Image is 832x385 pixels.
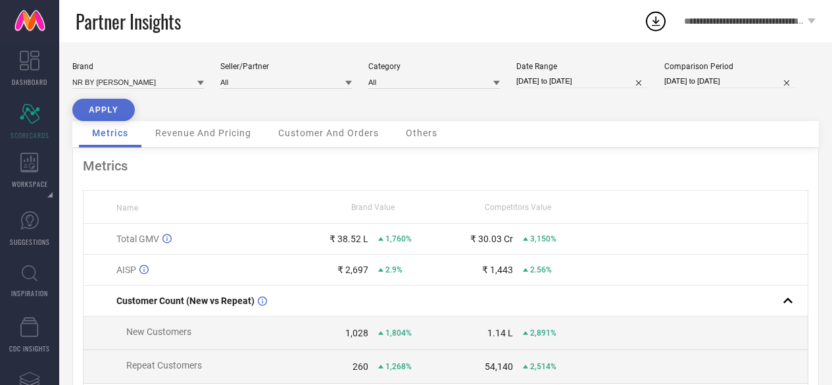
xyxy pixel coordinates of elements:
span: Brand Value [351,203,395,212]
div: Comparison Period [664,62,796,71]
span: 2,514% [530,362,556,371]
span: Customer And Orders [278,128,379,138]
span: SCORECARDS [11,130,49,140]
div: Seller/Partner [220,62,352,71]
span: Total GMV [116,234,159,244]
div: ₹ 30.03 Cr [470,234,513,244]
input: Select date range [516,74,648,88]
span: 1,268% [385,362,412,371]
span: Customer Count (New vs Repeat) [116,295,255,306]
span: 2.56% [530,265,552,274]
div: 1,028 [345,328,368,338]
div: Date Range [516,62,648,71]
span: Name [116,203,138,213]
div: ₹ 1,443 [482,265,513,275]
span: 1,760% [385,234,412,244]
div: Brand [72,62,204,71]
span: Competitors Value [485,203,551,212]
span: 2,891% [530,328,556,338]
span: 2.9% [385,265,403,274]
span: DASHBOARD [12,77,47,87]
span: Metrics [92,128,128,138]
span: INSPIRATION [11,288,48,298]
div: 260 [353,361,368,372]
span: Repeat Customers [126,360,202,371]
span: AISP [116,265,136,275]
span: CDC INSIGHTS [9,344,50,353]
div: Category [368,62,500,71]
span: SUGGESTIONS [10,237,50,247]
span: WORKSPACE [12,179,48,189]
span: Partner Insights [76,8,181,35]
div: 1.14 L [487,328,513,338]
div: Open download list [644,9,668,33]
div: Metrics [83,158,808,174]
div: ₹ 38.52 L [330,234,368,244]
span: Others [406,128,437,138]
span: 1,804% [385,328,412,338]
span: Revenue And Pricing [155,128,251,138]
input: Select comparison period [664,74,796,88]
span: New Customers [126,326,191,337]
div: ₹ 2,697 [337,265,368,275]
span: 3,150% [530,234,556,244]
div: 54,140 [485,361,513,372]
button: APPLY [72,99,135,121]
